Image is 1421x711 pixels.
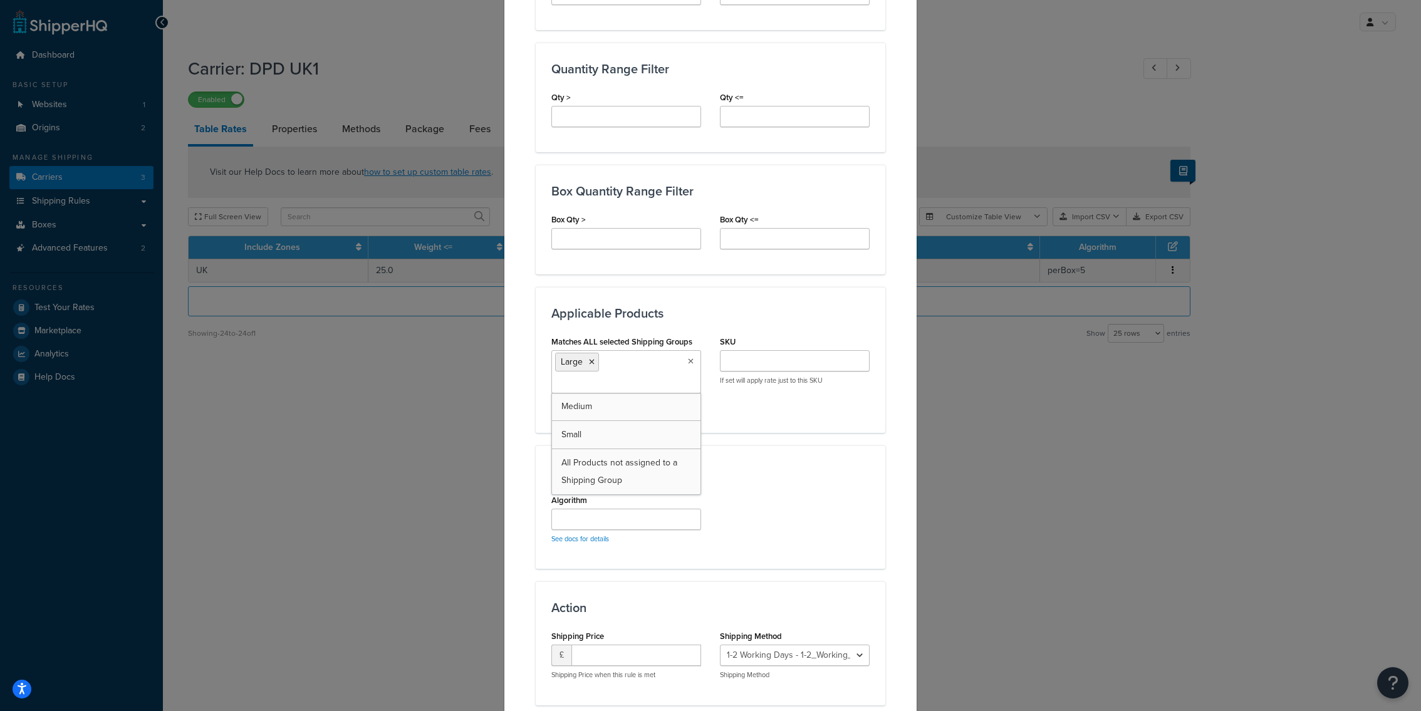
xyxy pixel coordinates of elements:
a: See docs for details [551,534,609,544]
h3: Quantity Range Filter [551,62,870,76]
h3: Advanced Criteria [551,465,870,479]
label: Qty > [551,93,571,102]
label: Shipping Method [720,631,782,641]
p: If set will apply rate just to this SKU [720,376,870,385]
label: Box Qty > [551,215,586,224]
h3: Action [551,601,870,615]
a: Small [552,421,700,449]
span: All Products not assigned to a Shipping Group [561,456,677,487]
a: Medium [552,393,700,420]
label: Shipping Price [551,631,604,641]
p: Shipping Method [720,670,870,680]
label: Algorithm [551,496,587,505]
h3: Box Quantity Range Filter [551,184,870,198]
a: All Products not assigned to a Shipping Group [552,449,700,494]
p: Shipping Price when this rule is met [551,670,701,680]
h3: Applicable Products [551,306,870,320]
span: Medium [561,400,592,413]
label: SKU [720,337,736,346]
span: £ [551,645,571,666]
label: Box Qty <= [720,215,759,224]
span: Large [561,355,583,368]
label: Matches ALL selected Shipping Groups [551,337,692,346]
label: Qty <= [720,93,744,102]
span: Small [561,428,581,441]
